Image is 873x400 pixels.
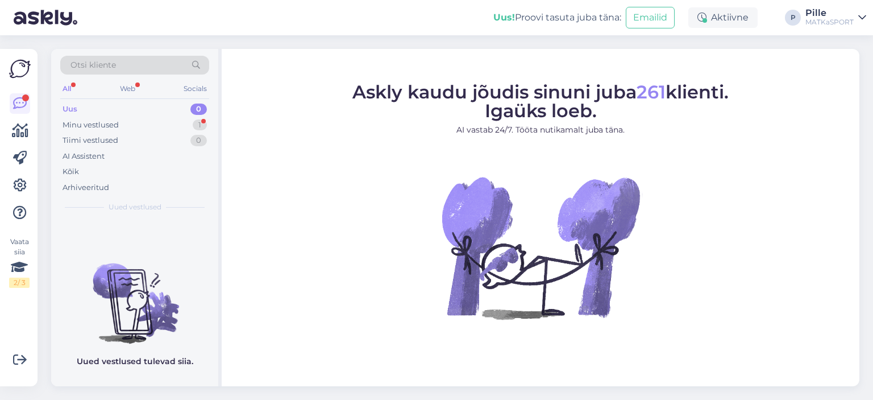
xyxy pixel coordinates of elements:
div: Socials [181,81,209,96]
div: Aktiivne [688,7,758,28]
div: 0 [190,135,207,146]
p: Uued vestlused tulevad siia. [77,356,193,368]
img: Askly Logo [9,58,31,80]
div: All [60,81,73,96]
div: Kõik [63,166,79,178]
span: 261 [637,81,666,103]
div: Tiimi vestlused [63,135,118,146]
a: PilleMATKaSPORT [805,9,866,27]
div: MATKaSPORT [805,18,854,27]
div: Vaata siia [9,237,30,288]
p: AI vastab 24/7. Tööta nutikamalt juba täna. [352,124,729,136]
b: Uus! [493,12,515,23]
div: Pille [805,9,854,18]
div: P [785,10,801,26]
img: No chats [51,243,218,345]
div: Web [118,81,138,96]
div: 2 / 3 [9,278,30,288]
span: Uued vestlused [109,202,161,212]
div: AI Assistent [63,151,105,162]
button: Emailid [626,7,675,28]
div: 0 [190,104,207,115]
div: Proovi tasuta juba täna: [493,11,621,24]
div: Uus [63,104,77,115]
div: Minu vestlused [63,119,119,131]
div: 1 [193,119,207,131]
span: Otsi kliente [70,59,116,71]
img: No Chat active [438,145,643,350]
div: Arhiveeritud [63,182,109,193]
span: Askly kaudu jõudis sinuni juba klienti. Igaüks loeb. [352,81,729,122]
